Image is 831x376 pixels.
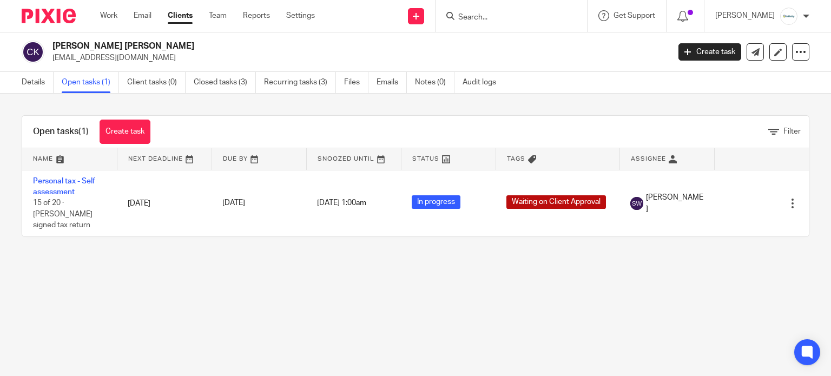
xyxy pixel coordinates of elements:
[22,72,54,93] a: Details
[646,192,703,214] span: [PERSON_NAME]
[168,10,193,21] a: Clients
[52,41,540,52] h2: [PERSON_NAME] [PERSON_NAME]
[264,72,336,93] a: Recurring tasks (3)
[678,43,741,61] a: Create task
[377,72,407,93] a: Emails
[100,10,117,21] a: Work
[286,10,315,21] a: Settings
[318,156,374,162] span: Snoozed Until
[630,197,643,210] img: svg%3E
[127,72,186,93] a: Client tasks (0)
[134,10,151,21] a: Email
[22,41,44,63] img: svg%3E
[412,195,460,209] span: In progress
[457,13,555,23] input: Search
[33,177,95,196] a: Personal tax - Self assessment
[194,72,256,93] a: Closed tasks (3)
[506,195,606,209] span: Waiting on Client Approval
[52,52,662,63] p: [EMAIL_ADDRESS][DOMAIN_NAME]
[415,72,454,93] a: Notes (0)
[783,128,801,135] span: Filter
[209,10,227,21] a: Team
[780,8,797,25] img: Infinity%20Logo%20with%20Whitespace%20.png
[614,12,655,19] span: Get Support
[344,72,368,93] a: Files
[33,199,93,229] span: 15 of 20 · [PERSON_NAME] signed tax return
[117,170,212,236] td: [DATE]
[412,156,439,162] span: Status
[22,9,76,23] img: Pixie
[222,200,245,207] span: [DATE]
[62,72,119,93] a: Open tasks (1)
[100,120,150,144] a: Create task
[33,126,89,137] h1: Open tasks
[463,72,504,93] a: Audit logs
[715,10,775,21] p: [PERSON_NAME]
[317,200,366,207] span: [DATE] 1:00am
[507,156,525,162] span: Tags
[243,10,270,21] a: Reports
[78,127,89,136] span: (1)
